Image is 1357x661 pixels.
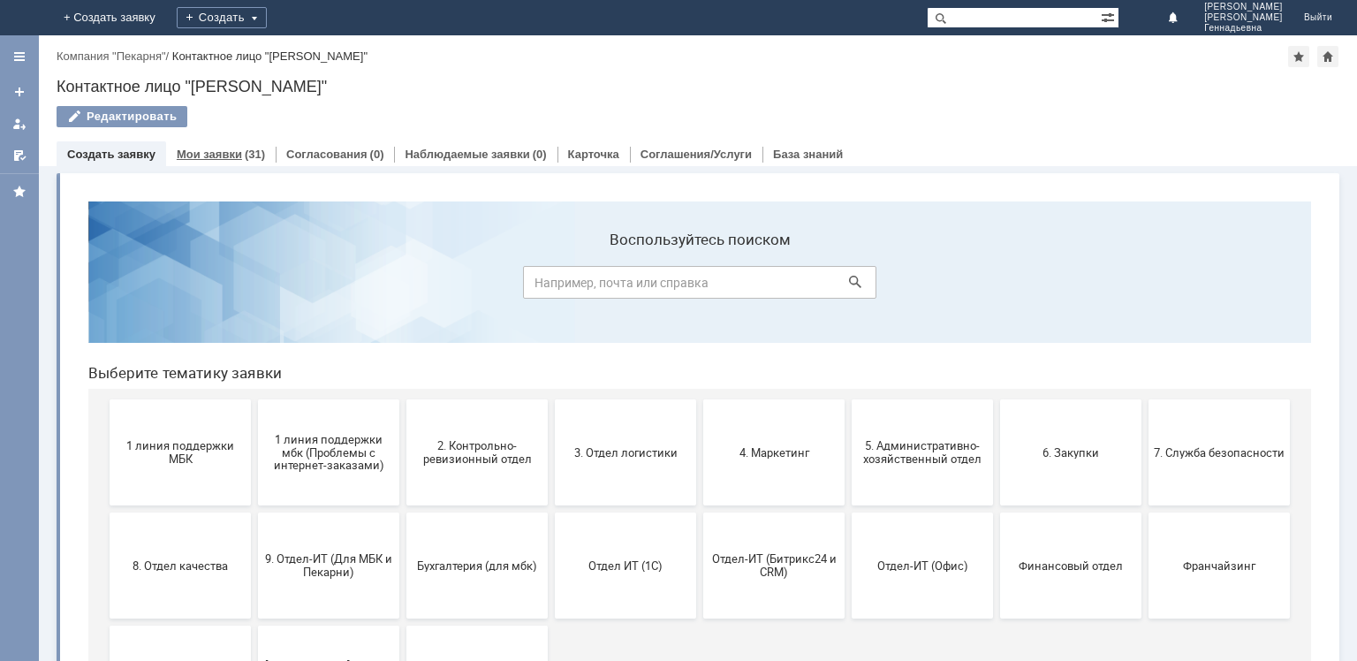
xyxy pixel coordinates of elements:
button: 9. Отдел-ИТ (Для МБК и Пекарни) [184,325,325,431]
button: Отдел-ИТ (Битрикс24 и CRM) [629,325,770,431]
button: Финансовый отдел [926,325,1067,431]
span: 9. Отдел-ИТ (Для МБК и Пекарни) [189,365,320,391]
span: Это соглашение не активно! [41,478,171,505]
span: 8. Отдел качества [41,371,171,384]
label: Воспользуйтесь поиском [449,43,802,61]
button: Это соглашение не активно! [35,438,177,544]
button: 1 линия поддержки мбк (Проблемы с интернет-заказами) [184,212,325,318]
span: 2. Контрольно-ревизионный отдел [337,252,468,278]
span: Бухгалтерия (для мбк) [337,371,468,384]
button: 1 линия поддержки МБК [35,212,177,318]
span: не актуален [337,484,468,498]
div: (0) [370,148,384,161]
a: Согласования [286,148,368,161]
a: Соглашения/Услуги [641,148,752,161]
button: 4. Маркетинг [629,212,770,318]
button: Отдел ИТ (1С) [481,325,622,431]
a: Мои заявки [177,148,242,161]
span: 6. Закупки [931,258,1062,271]
span: Геннадьевна [1204,23,1283,34]
a: Компания "Пекарня" [57,49,166,63]
span: 1 линия поддержки мбк (Проблемы с интернет-заказами) [189,245,320,285]
span: Отдел-ИТ (Офис) [783,371,914,384]
div: Создать [177,7,267,28]
a: Наблюдаемые заявки [405,148,529,161]
a: Мои заявки [5,110,34,138]
a: Мои согласования [5,141,34,170]
a: Создать заявку [5,78,34,106]
input: Например, почта или справка [449,79,802,111]
button: не актуален [332,438,474,544]
span: Отдел-ИТ (Битрикс24 и CRM) [634,365,765,391]
div: Сделать домашней страницей [1317,46,1338,67]
span: 1 линия поддержки МБК [41,252,171,278]
span: Финансовый отдел [931,371,1062,384]
button: Франчайзинг [1074,325,1216,431]
span: [PERSON_NAME] [1204,12,1283,23]
span: 4. Маркетинг [634,258,765,271]
span: [PERSON_NAME] [1204,2,1283,12]
div: Контактное лицо "[PERSON_NAME]" [172,49,368,63]
button: 8. Отдел качества [35,325,177,431]
span: Франчайзинг [1080,371,1210,384]
div: (0) [533,148,547,161]
button: Бухгалтерия (для мбк) [332,325,474,431]
button: 6. Закупки [926,212,1067,318]
button: 3. Отдел логистики [481,212,622,318]
div: Добавить в избранное [1288,46,1309,67]
button: 2. Контрольно-ревизионный отдел [332,212,474,318]
a: Создать заявку [67,148,155,161]
a: Карточка [568,148,619,161]
div: (31) [245,148,265,161]
span: 7. Служба безопасности [1080,258,1210,271]
div: Контактное лицо "[PERSON_NAME]" [57,78,1339,95]
button: 7. Служба безопасности [1074,212,1216,318]
button: 5. Административно-хозяйственный отдел [777,212,919,318]
button: [PERSON_NAME]. Услуги ИТ для МБК (оформляет L1) [184,438,325,544]
header: Выберите тематику заявки [14,177,1237,194]
span: 3. Отдел логистики [486,258,617,271]
span: Расширенный поиск [1101,8,1118,25]
span: [PERSON_NAME]. Услуги ИТ для МБК (оформляет L1) [189,471,320,511]
span: 5. Административно-хозяйственный отдел [783,252,914,278]
div: / [57,49,172,63]
span: Отдел ИТ (1С) [486,371,617,384]
button: Отдел-ИТ (Офис) [777,325,919,431]
a: База знаний [773,148,843,161]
